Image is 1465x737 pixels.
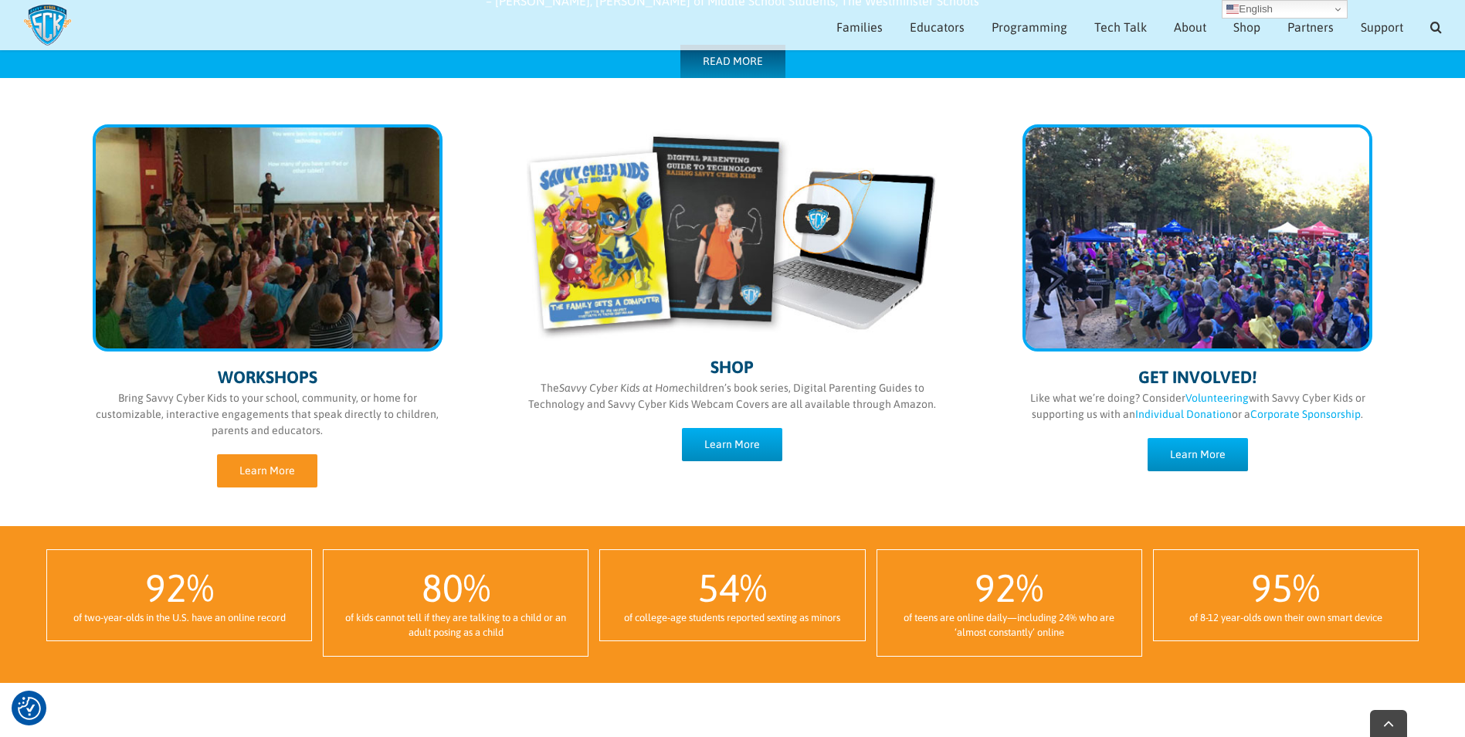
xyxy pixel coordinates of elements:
img: Savvy Cyber Kids Logo [23,4,72,46]
span: SHOP [710,357,754,377]
span: 92 [145,565,187,610]
span: % [1016,565,1043,610]
i: Savvy Cyber Kids at Home [559,382,684,394]
span: % [463,565,490,610]
span: Programming [992,21,1067,33]
div: of teens are online daily—including 24% who are ‘almost constantly’ online [893,610,1126,640]
span: Learn More [239,464,295,477]
a: Learn More [1148,438,1248,471]
a: Individual Donation [1135,408,1232,420]
span: GET INVOLVED! [1138,367,1256,387]
a: Learn More [682,428,782,461]
a: Learn More [217,454,317,487]
span: Families [836,21,883,33]
p: Like what we’re doing? Consider with Savvy Cyber Kids or supporting us with an or a . [1022,390,1372,423]
span: Partners [1287,21,1334,33]
p: The children’s book series, Digital Parenting Guides to Technology and Savvy Cyber Kids Webcam Co... [527,380,938,413]
span: WORKSHOPS [218,367,317,387]
div: of 8-12 year-olds own their own smart device [1169,610,1402,626]
span: % [187,565,214,610]
img: shop-sm [527,128,938,341]
span: 54 [698,565,740,610]
img: en [1226,3,1239,15]
span: 95 [1251,565,1293,610]
span: Support [1361,21,1403,33]
span: Tech Talk [1094,21,1147,33]
p: Bring Savvy Cyber Kids to your school, community, or home for customizable, interactive engagemen... [93,390,443,439]
span: 92 [975,565,1016,610]
a: READ MORE [680,45,785,78]
span: % [1293,565,1320,610]
div: of college-age students reported sexting as minors [616,610,849,626]
a: Corporate Sponsorship [1250,408,1361,420]
span: Learn More [704,438,760,451]
a: Volunteering [1185,392,1249,404]
img: get-involved-sm [1026,127,1369,349]
span: Shop [1233,21,1260,33]
img: Revisit consent button [18,697,41,720]
span: About [1174,21,1206,33]
div: of kids cannot tell if they are talking to a child or an adult posing as a child [339,610,572,640]
span: % [740,565,767,610]
span: 80 [422,565,463,610]
button: Consent Preferences [18,697,41,720]
div: of two-year-olds in the U.S. have an online record [63,610,296,626]
span: READ MORE [703,55,763,68]
img: programming-sm [96,127,439,349]
span: Learn More [1170,448,1226,461]
span: Educators [910,21,965,33]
